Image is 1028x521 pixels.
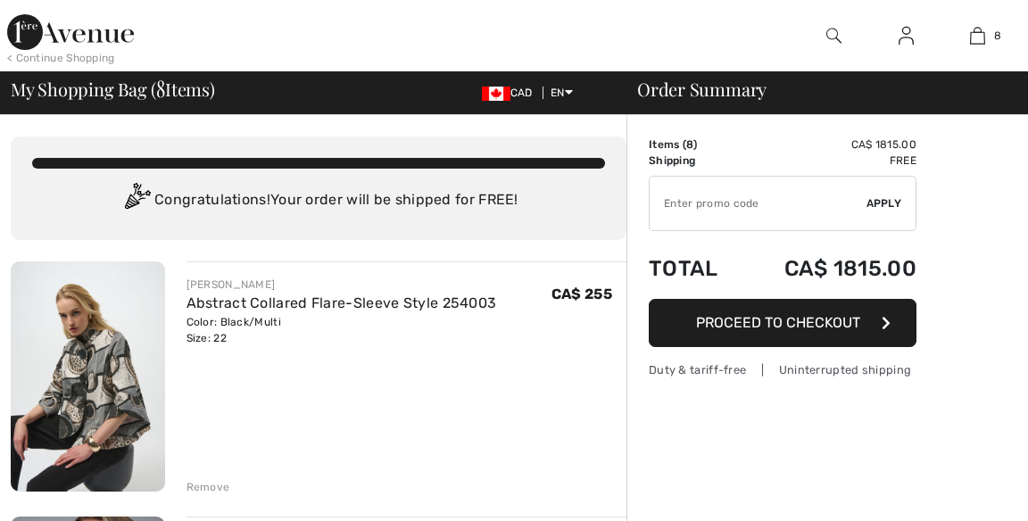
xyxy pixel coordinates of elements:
[119,183,154,219] img: Congratulation2.svg
[741,136,916,153] td: CA$ 1815.00
[482,87,510,101] img: Canadian Dollar
[826,25,841,46] img: search the website
[187,314,497,346] div: Color: Black/Multi Size: 22
[650,177,866,230] input: Promo code
[970,25,985,46] img: My Bag
[482,87,540,99] span: CAD
[11,261,165,492] img: Abstract Collared Flare-Sleeve Style 254003
[942,25,1013,46] a: 8
[649,153,741,169] td: Shipping
[616,80,1017,98] div: Order Summary
[187,277,497,293] div: [PERSON_NAME]
[866,195,902,211] span: Apply
[551,285,612,302] span: CA$ 255
[649,136,741,153] td: Items ( )
[32,183,605,219] div: Congratulations! Your order will be shipped for FREE!
[187,479,230,495] div: Remove
[649,238,741,299] td: Total
[649,299,916,347] button: Proceed to Checkout
[7,14,134,50] img: 1ère Avenue
[187,294,497,311] a: Abstract Collared Flare-Sleeve Style 254003
[741,238,916,299] td: CA$ 1815.00
[884,25,928,47] a: Sign In
[696,314,860,331] span: Proceed to Checkout
[899,25,914,46] img: My Info
[156,76,165,99] span: 8
[649,361,916,378] div: Duty & tariff-free | Uninterrupted shipping
[11,80,215,98] span: My Shopping Bag ( Items)
[994,28,1001,44] span: 8
[551,87,573,99] span: EN
[7,50,115,66] div: < Continue Shopping
[686,138,693,151] span: 8
[741,153,916,169] td: Free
